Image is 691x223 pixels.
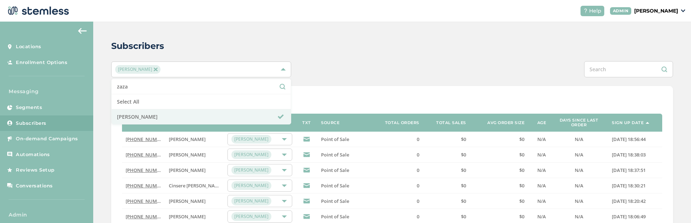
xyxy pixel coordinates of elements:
[612,182,646,189] span: [DATE] 18:30:21
[612,183,659,189] label: 2025-09-16 18:30:21
[532,214,546,220] label: N/A
[473,152,525,158] label: $0
[532,136,546,142] label: N/A
[417,213,419,220] span: 0
[302,120,311,125] label: TXT
[532,198,546,204] label: N/A
[612,167,659,173] label: 2025-09-16 18:37:51
[426,183,466,189] label: $0
[487,120,524,125] label: Avg order size
[380,167,419,173] label: 0
[473,214,525,220] label: $0
[78,28,87,34] img: icon-arrow-back-accent-c549486e.svg
[126,167,167,173] a: [PHONE_NUMBER]
[473,136,525,142] label: $0
[169,136,206,142] span: [PERSON_NAME]
[553,183,605,189] label: N/A
[461,167,466,173] span: $0
[321,213,349,220] span: Point of Sale
[231,166,271,174] span: [PERSON_NAME]
[612,214,659,220] label: 2025-09-16 18:06:49
[321,152,372,158] label: Point of Sale
[532,167,546,173] label: N/A
[16,120,46,127] span: Subscribers
[612,167,646,173] span: [DATE] 18:37:51
[111,40,164,53] h2: Subscribers
[461,213,466,220] span: $0
[112,94,291,109] li: Select All
[426,152,466,158] label: $0
[321,183,372,189] label: Point of Sale
[537,198,546,204] span: N/A
[321,167,372,173] label: Point of Sale
[537,213,546,220] span: N/A
[231,135,271,144] span: [PERSON_NAME]
[575,198,583,204] span: N/A
[154,68,157,71] img: icon-close-accent-8a337256.svg
[169,182,223,189] span: Cinsere [PERSON_NAME]
[473,198,525,204] label: $0
[519,151,524,158] span: $0
[537,182,546,189] span: N/A
[417,167,419,173] span: 0
[612,152,659,158] label: 2025-09-16 18:38:03
[16,135,78,142] span: On-demand Campaigns
[6,4,69,18] img: logo-dark-0685b13c.svg
[126,136,167,142] a: [PHONE_NUMBER]
[575,136,583,142] span: N/A
[380,136,419,142] label: 0
[612,120,643,125] label: Sign up date
[417,182,419,189] span: 0
[117,83,285,90] input: Search
[321,198,372,204] label: Point of Sale
[417,136,419,142] span: 0
[321,182,349,189] span: Point of Sale
[321,214,372,220] label: Point of Sale
[16,104,42,111] span: Segments
[553,167,605,173] label: N/A
[321,136,372,142] label: Point of Sale
[426,136,466,142] label: $0
[532,152,546,158] label: N/A
[612,136,659,142] label: 2025-09-16 18:56:44
[231,197,271,205] span: [PERSON_NAME]
[519,213,524,220] span: $0
[537,167,546,173] span: N/A
[519,136,524,142] span: $0
[112,109,291,124] li: [PERSON_NAME]
[380,214,419,220] label: 0
[169,183,220,189] label: Cinsere Maxwell
[169,198,206,204] span: [PERSON_NAME]
[169,198,220,204] label: Jeff Thomas
[553,198,605,204] label: N/A
[655,188,691,223] iframe: Chat Widget
[321,136,349,142] span: Point of Sale
[461,151,466,158] span: $0
[473,167,525,173] label: $0
[426,214,466,220] label: $0
[126,182,167,189] a: [PHONE_NUMBER]
[612,151,646,158] span: [DATE] 18:38:03
[169,167,220,173] label: Wendell Porter
[126,213,167,220] a: [PHONE_NUMBER]
[126,167,162,173] label: (678) 898-2128
[126,198,167,204] a: [PHONE_NUMBER]
[612,213,646,220] span: [DATE] 18:06:49
[426,167,466,173] label: $0
[584,61,673,77] input: Search
[321,151,349,158] span: Point of Sale
[612,136,646,142] span: [DATE] 18:56:44
[436,120,466,125] label: Total sales
[473,183,525,189] label: $0
[169,151,206,158] span: [PERSON_NAME]
[537,120,546,125] label: Age
[519,167,524,173] span: $0
[126,214,162,220] label: (419) 902-5300
[583,9,588,13] img: icon-help-white-03924b79.svg
[537,136,546,142] span: N/A
[169,214,220,220] label: Gerald Coutcher
[634,7,678,15] p: [PERSON_NAME]
[380,183,419,189] label: 0
[612,198,646,204] span: [DATE] 18:20:42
